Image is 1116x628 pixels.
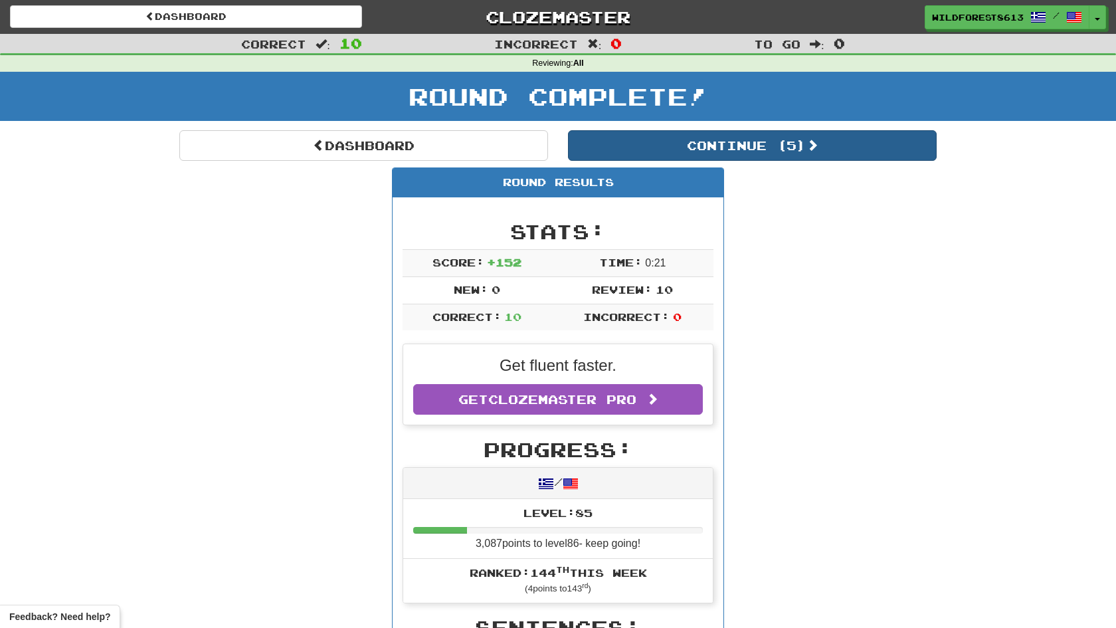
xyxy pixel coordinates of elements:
[492,283,500,296] span: 0
[403,499,713,559] li: 3,087 points to level 86 - keep going!
[413,384,703,415] a: GetClozemaster Pro
[834,35,845,51] span: 0
[587,39,602,50] span: :
[393,168,723,197] div: Round Results
[582,582,588,589] sup: rd
[525,583,591,593] small: ( 4 points to 143 )
[673,310,682,323] span: 0
[432,256,484,268] span: Score:
[403,468,713,499] div: /
[454,283,488,296] span: New:
[932,11,1024,23] span: WildForest8613
[925,5,1089,29] a: WildForest8613 /
[656,283,673,296] span: 10
[810,39,824,50] span: :
[413,354,703,377] p: Get fluent faster.
[339,35,362,51] span: 10
[179,130,548,161] a: Dashboard
[583,310,670,323] span: Incorrect:
[523,506,593,519] span: Level: 85
[610,35,622,51] span: 0
[494,37,578,51] span: Incorrect
[556,565,569,574] sup: th
[592,283,652,296] span: Review:
[9,610,110,623] span: Open feedback widget
[5,83,1111,110] h1: Round Complete!
[470,566,647,579] span: Ranked: 144 this week
[573,58,584,68] strong: All
[10,5,362,28] a: Dashboard
[382,5,734,29] a: Clozemaster
[504,310,521,323] span: 10
[432,310,502,323] span: Correct:
[488,392,636,407] span: Clozemaster Pro
[316,39,330,50] span: :
[403,221,713,243] h2: Stats:
[487,256,521,268] span: + 152
[241,37,306,51] span: Correct
[1053,11,1060,20] span: /
[754,37,800,51] span: To go
[568,130,937,161] button: Continue (5)
[599,256,642,268] span: Time:
[645,257,666,268] span: 0 : 21
[403,439,713,461] h2: Progress:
